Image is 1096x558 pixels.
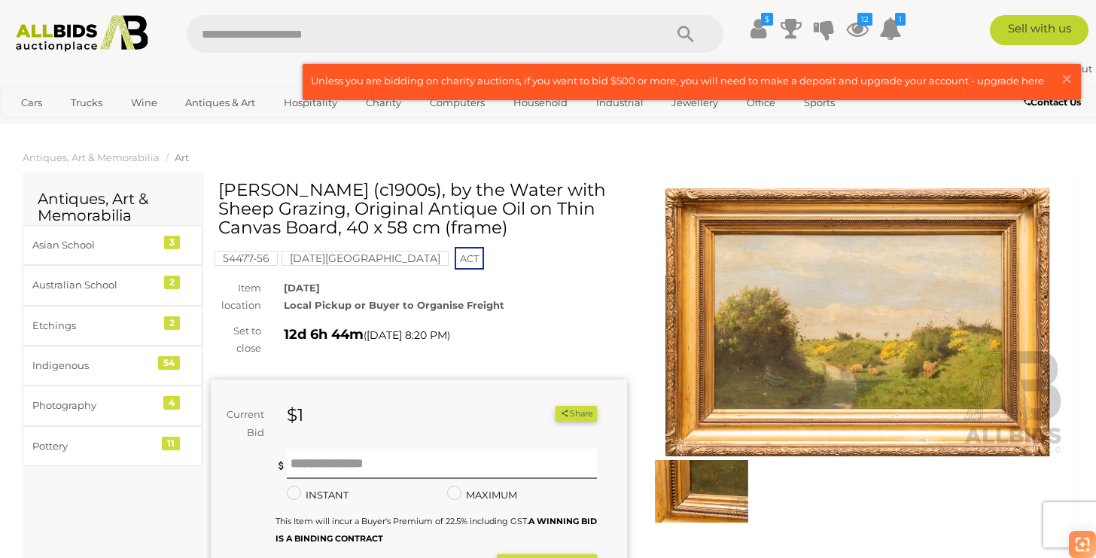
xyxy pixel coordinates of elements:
a: Hospitality [274,90,347,115]
a: Sports [794,90,845,115]
i: $ [761,13,773,26]
div: Asian School [32,236,157,254]
div: 3 [164,236,180,249]
a: Pottery 11 [23,426,202,466]
a: Australian School 2 [23,265,202,305]
a: Contact Us [1024,94,1085,111]
a: Sign Out [1049,63,1092,75]
a: $ [747,15,769,42]
span: [DATE] 8:20 PM [367,328,447,342]
div: 4 [163,396,180,410]
a: naymee [991,63,1043,75]
div: Set to close [199,322,272,358]
a: Trucks [61,90,112,115]
label: MAXIMUM [447,486,517,504]
div: Photography [32,397,157,414]
strong: 12d 6h 44m [284,326,364,343]
div: 54 [158,356,180,370]
a: Antiques & Art [175,90,265,115]
b: A WINNING BID IS A BINDING CONTRACT [276,516,597,544]
a: 12 [846,15,869,42]
small: This Item will incur a Buyer's Premium of 22.5% including GST. [276,516,597,544]
span: × [1060,64,1073,93]
a: 54477-56 [215,252,278,264]
a: Household [504,90,577,115]
a: Charity [356,90,411,115]
div: Australian School [32,276,157,294]
strong: [DATE] [284,282,320,294]
div: 2 [164,276,180,289]
a: Photography 4 [23,386,202,425]
i: 1 [895,13,906,26]
h2: Antiques, Art & Memorabilia [38,191,187,224]
span: | [1043,63,1046,75]
li: Unwatch this item [538,407,553,422]
img: Artist Unknown (c1900s), by the Water with Sheep Grazing, Original Antique Oil on Thin Canvas Boa... [650,188,1066,456]
label: INSTANT [287,486,349,504]
a: Etchings 2 [23,306,202,346]
strong: $1 [287,404,303,425]
strong: Local Pickup or Buyer to Organise Freight [284,299,504,311]
a: Art [175,151,189,163]
div: Pottery [32,438,157,455]
a: Computers [420,90,495,115]
a: Industrial [586,90,653,115]
strong: naymee [991,63,1041,75]
img: Allbids.com.au [8,15,156,52]
a: Wine [121,90,167,115]
div: Indigenous [32,357,157,374]
a: Asian School 3 [23,225,202,265]
span: ( ) [364,329,450,341]
span: ACT [455,247,484,270]
a: Indigenous 54 [23,346,202,386]
a: Office [737,90,785,115]
img: Artist Unknown (c1900s), by the Water with Sheep Grazing, Original Antique Oil on Thin Canvas Boa... [653,460,750,523]
a: 1 [879,15,902,42]
i: 12 [857,13,872,26]
a: Antiques, Art & Memorabilia [23,151,160,163]
mark: 54477-56 [215,251,278,266]
a: [DATE][GEOGRAPHIC_DATA] [282,252,449,264]
div: 2 [164,316,180,330]
mark: [DATE][GEOGRAPHIC_DATA] [282,251,449,266]
div: 11 [162,437,180,450]
a: Jewellery [662,90,728,115]
div: Etchings [32,317,157,334]
a: Sell with us [990,15,1088,45]
div: Item location [199,279,272,315]
a: [GEOGRAPHIC_DATA] [11,115,138,140]
b: Contact Us [1024,96,1081,108]
a: Cars [11,90,52,115]
button: Share [556,406,597,422]
div: Current Bid [211,406,276,441]
button: Search [648,15,723,53]
h1: [PERSON_NAME] (c1900s), by the Water with Sheep Grazing, Original Antique Oil on Thin Canvas Boar... [218,181,623,238]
